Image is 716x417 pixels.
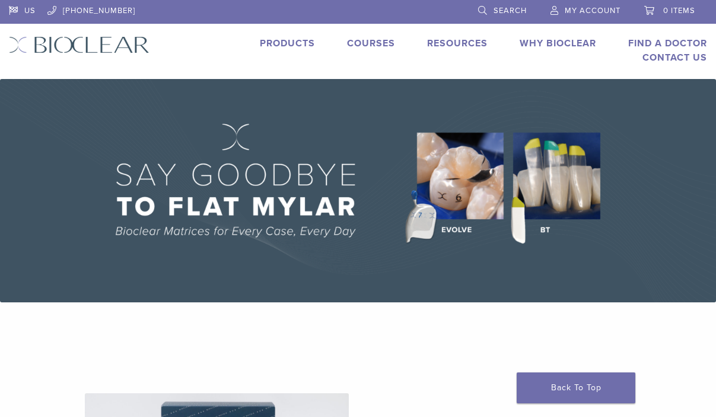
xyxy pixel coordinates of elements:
span: My Account [565,6,620,15]
img: Bioclear [9,36,149,53]
span: 0 items [663,6,695,15]
a: Courses [347,37,395,49]
a: Resources [427,37,488,49]
a: Find A Doctor [628,37,707,49]
a: Contact Us [642,52,707,64]
a: Why Bioclear [520,37,596,49]
a: Back To Top [517,372,635,403]
span: Search [494,6,527,15]
a: Products [260,37,315,49]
